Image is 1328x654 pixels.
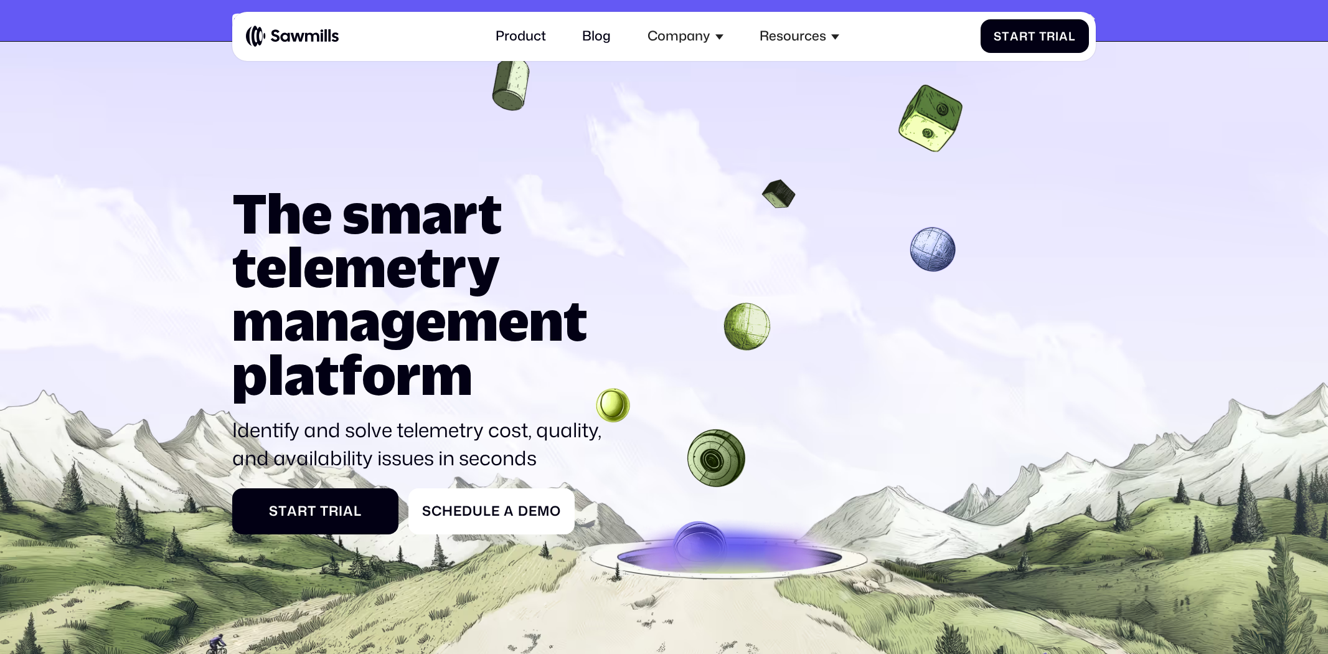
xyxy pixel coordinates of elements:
a: StartTrial [981,19,1089,53]
span: l [354,503,362,519]
a: StartTrial [232,488,398,534]
a: ScheduleaDemo [408,488,575,534]
span: l [1068,29,1076,43]
span: r [1019,29,1028,43]
span: S [422,503,431,519]
div: Resources [750,18,849,54]
div: Resources [760,28,826,44]
span: r [329,503,339,519]
span: t [278,503,287,519]
h1: The smart telemetry management platform [232,186,618,402]
span: o [550,503,561,519]
span: l [483,503,491,519]
a: Blog [572,18,621,54]
span: d [462,503,473,519]
span: e [453,503,462,519]
span: T [320,503,329,519]
span: r [1047,29,1055,43]
span: c [431,503,442,519]
span: e [491,503,500,519]
span: a [287,503,298,519]
span: a [343,503,354,519]
span: S [269,503,278,519]
span: u [473,503,483,519]
span: a [1059,29,1068,43]
span: r [298,503,308,519]
div: Company [648,28,710,44]
span: i [1055,29,1059,43]
span: S [994,29,1002,43]
span: m [537,503,550,519]
span: a [504,503,514,519]
span: h [442,503,453,519]
span: t [308,503,316,519]
span: t [1028,29,1036,43]
span: i [339,503,343,519]
span: e [529,503,537,519]
p: Identify and solve telemetry cost, quality, and availability issues in seconds [232,416,618,472]
span: a [1010,29,1019,43]
span: D [518,503,529,519]
a: Product [486,18,556,54]
span: t [1002,29,1010,43]
span: T [1039,29,1047,43]
div: Company [638,18,733,54]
